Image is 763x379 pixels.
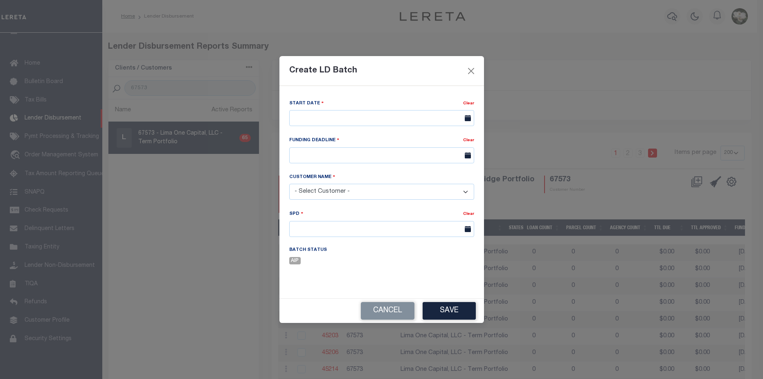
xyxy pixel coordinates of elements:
[463,138,474,142] a: Clear
[463,212,474,216] a: Clear
[361,302,414,320] button: Cancel
[289,173,335,181] label: Customer Name
[289,210,304,218] label: SPD
[289,136,340,144] label: Funding Deadline
[289,99,324,107] label: Start Date
[466,65,476,76] button: Close
[289,66,357,76] h5: Create LD Batch
[289,257,301,264] span: AIP
[463,102,474,106] a: Clear
[289,247,327,254] label: Batch Status
[423,302,476,320] button: Save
